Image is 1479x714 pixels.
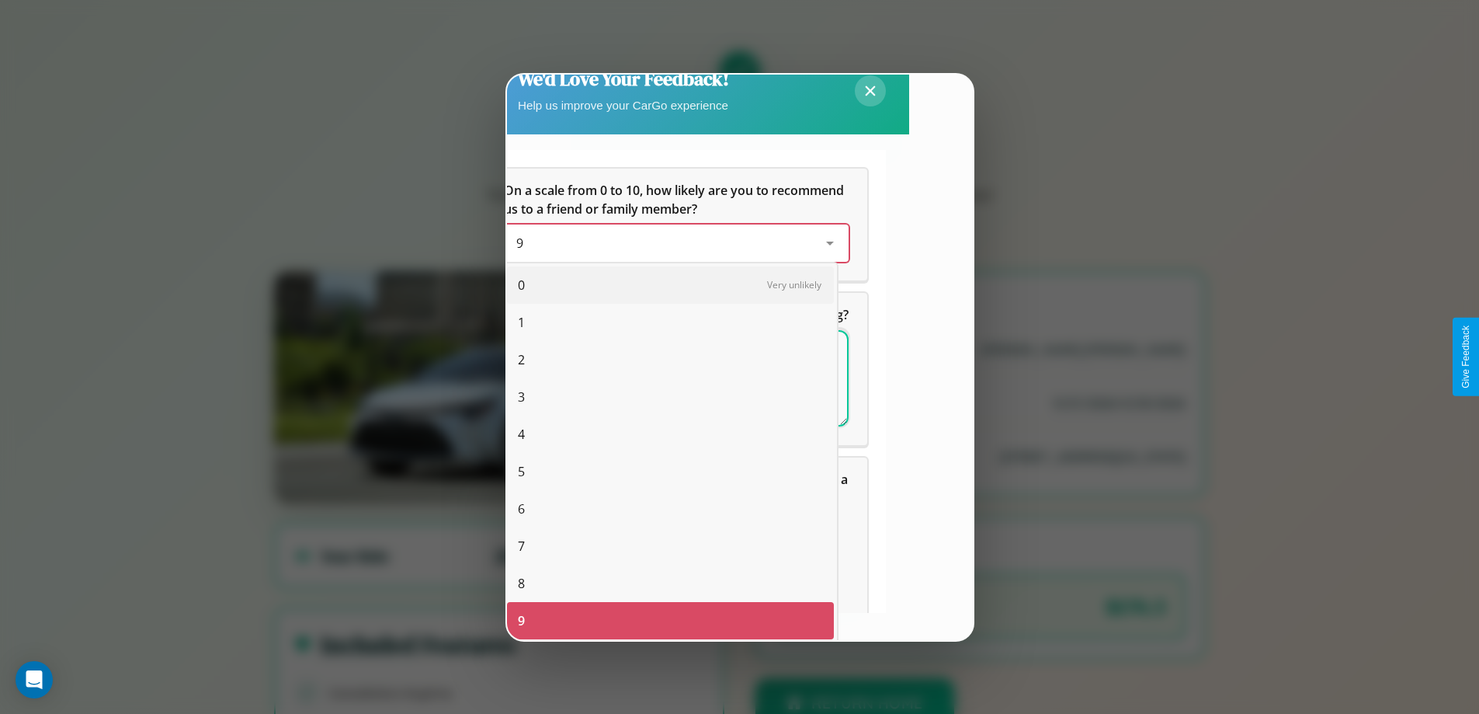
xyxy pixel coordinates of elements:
div: On a scale from 0 to 10, how likely are you to recommend us to a friend or family member? [485,169,867,280]
div: 6 [507,490,834,528]
div: 8 [507,565,834,602]
span: 9 [518,611,525,630]
span: 4 [518,425,525,444]
span: 1 [518,313,525,332]
span: What can we do to make your experience more satisfying? [504,306,849,323]
div: 10 [507,639,834,677]
span: Very unlikely [767,278,821,291]
span: 8 [518,574,525,593]
h5: On a scale from 0 to 10, how likely are you to recommend us to a friend or family member? [504,181,849,218]
div: 7 [507,528,834,565]
div: 4 [507,416,834,453]
span: 5 [518,462,525,481]
h2: We'd Love Your Feedback! [518,66,729,92]
div: 5 [507,453,834,490]
span: 3 [518,388,525,406]
span: Which of the following features do you value the most in a vehicle? [504,471,851,507]
div: 9 [507,602,834,639]
div: 2 [507,341,834,378]
p: Help us improve your CarGo experience [518,95,729,116]
span: On a scale from 0 to 10, how likely are you to recommend us to a friend or family member? [504,182,847,218]
div: Give Feedback [1460,326,1471,388]
span: 2 [518,350,525,369]
span: 7 [518,537,525,556]
div: Open Intercom Messenger [16,661,53,698]
span: 9 [516,235,523,252]
div: 1 [507,304,834,341]
span: 6 [518,500,525,518]
span: 0 [518,276,525,294]
div: 0 [507,266,834,304]
div: On a scale from 0 to 10, how likely are you to recommend us to a friend or family member? [504,225,849,262]
div: 3 [507,378,834,416]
